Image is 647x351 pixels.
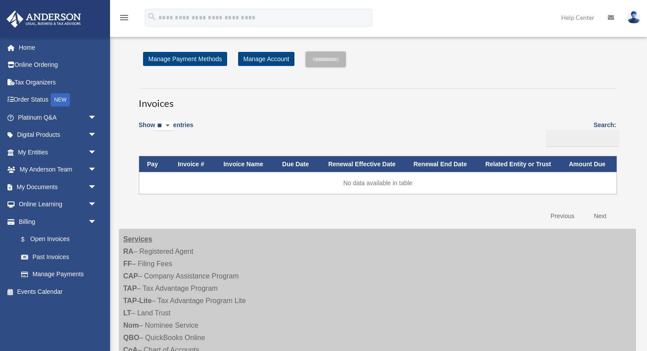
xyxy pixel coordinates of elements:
[123,309,131,317] strong: LT
[12,230,101,249] a: $Open Invoices
[543,120,616,147] label: Search:
[6,283,110,300] a: Events Calendar
[587,207,613,225] a: Next
[139,88,616,110] h3: Invoices
[143,52,227,66] a: Manage Payment Methods
[139,156,170,172] th: Pay: activate to sort column descending
[6,196,110,213] a: Online Learningarrow_drop_down
[88,143,106,161] span: arrow_drop_down
[147,12,157,22] i: search
[88,196,106,214] span: arrow_drop_down
[4,11,84,28] img: Anderson Advisors Platinum Portal
[478,156,561,172] th: Related Entity or Trust: activate to sort column ascending
[546,130,619,147] input: Search:
[6,56,110,74] a: Online Ordering
[170,156,216,172] th: Invoice #: activate to sort column ascending
[88,178,106,196] span: arrow_drop_down
[405,156,477,172] th: Renewal End Date: activate to sort column ascending
[6,91,110,109] a: Order StatusNEW
[123,297,152,304] strong: TAP-Lite
[123,272,138,280] strong: CAP
[561,156,617,172] th: Amount Due: activate to sort column ascending
[155,121,173,131] select: Showentries
[544,207,581,225] a: Previous
[51,93,70,106] div: NEW
[12,266,106,283] a: Manage Payments
[26,234,30,245] span: $
[6,73,110,91] a: Tax Organizers
[119,15,129,23] a: menu
[216,156,274,172] th: Invoice Name: activate to sort column ascending
[88,161,106,179] span: arrow_drop_down
[6,39,110,56] a: Home
[123,285,137,292] strong: TAP
[123,235,152,243] strong: Services
[6,178,110,196] a: My Documentsarrow_drop_down
[238,52,294,66] a: Manage Account
[6,143,110,161] a: My Entitiesarrow_drop_down
[139,172,617,194] td: No data available in table
[88,213,106,231] span: arrow_drop_down
[123,322,139,329] strong: Nom
[6,126,110,144] a: Digital Productsarrow_drop_down
[12,248,106,266] a: Past Invoices
[320,156,406,172] th: Renewal Effective Date: activate to sort column ascending
[274,156,320,172] th: Due Date: activate to sort column ascending
[123,260,132,267] strong: FF
[6,109,110,126] a: Platinum Q&Aarrow_drop_down
[139,120,193,140] label: Show entries
[123,248,133,255] strong: RA
[88,109,106,127] span: arrow_drop_down
[119,12,129,23] i: menu
[123,334,139,341] strong: QBO
[6,213,106,230] a: Billingarrow_drop_down
[627,11,640,24] img: User Pic
[6,161,110,179] a: My Anderson Teamarrow_drop_down
[88,126,106,144] span: arrow_drop_down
